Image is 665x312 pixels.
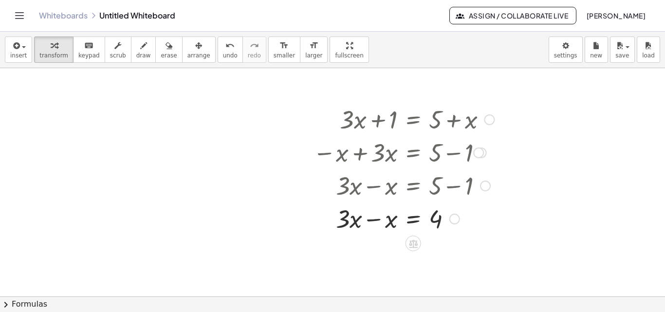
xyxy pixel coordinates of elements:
i: redo [250,40,259,52]
button: keyboardkeypad [73,37,105,63]
button: Assign / Collaborate Live [449,7,576,24]
span: new [590,52,602,59]
span: transform [39,52,68,59]
span: save [615,52,629,59]
button: erase [155,37,182,63]
span: Assign / Collaborate Live [458,11,568,20]
button: load [637,37,660,63]
button: format_sizesmaller [268,37,300,63]
span: erase [161,52,177,59]
button: fullscreen [330,37,369,63]
div: Apply the same math to both sides of the equation [406,236,421,251]
span: smaller [274,52,295,59]
i: format_size [279,40,289,52]
i: keyboard [84,40,93,52]
button: settings [549,37,583,63]
button: format_sizelarger [300,37,328,63]
button: arrange [182,37,216,63]
span: redo [248,52,261,59]
span: scrub [110,52,126,59]
span: keypad [78,52,100,59]
i: format_size [309,40,318,52]
button: transform [34,37,74,63]
span: fullscreen [335,52,363,59]
button: draw [131,37,156,63]
span: larger [305,52,322,59]
button: undoundo [218,37,243,63]
button: redoredo [242,37,266,63]
span: arrange [187,52,210,59]
span: load [642,52,655,59]
i: undo [225,40,235,52]
button: save [610,37,635,63]
button: insert [5,37,32,63]
span: settings [554,52,577,59]
span: [PERSON_NAME] [586,11,646,20]
button: new [585,37,608,63]
button: Toggle navigation [12,8,27,23]
button: [PERSON_NAME] [578,7,653,24]
span: undo [223,52,238,59]
a: Whiteboards [39,11,88,20]
span: insert [10,52,27,59]
button: scrub [105,37,131,63]
span: draw [136,52,151,59]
